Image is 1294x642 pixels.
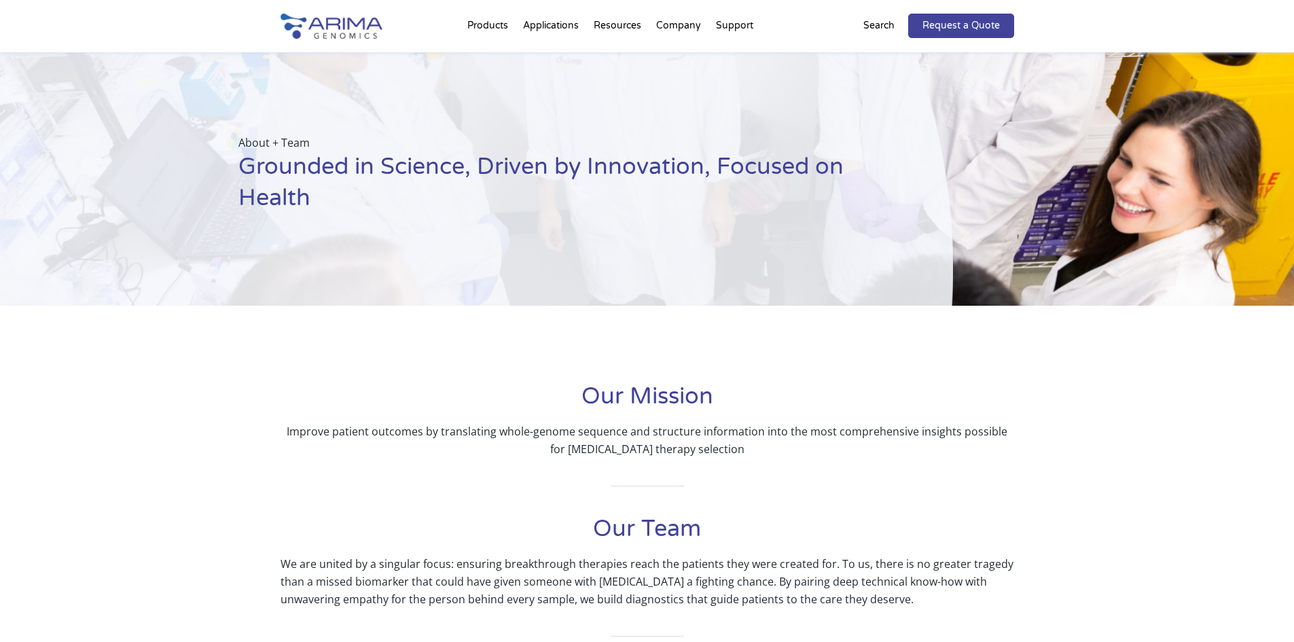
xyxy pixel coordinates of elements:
p: About + Team [238,134,885,151]
p: Improve patient outcomes by translating whole-genome sequence and structure information into the ... [281,423,1014,458]
p: We are united by a singular focus: ensuring breakthrough therapies reach the patients they were c... [281,555,1014,608]
h1: Our Mission [281,381,1014,423]
a: Request a Quote [908,14,1014,38]
h1: Our Team [281,514,1014,555]
p: Search [863,17,895,35]
h1: Grounded in Science, Driven by Innovation, Focused on Health [238,151,885,224]
img: Arima-Genomics-logo [281,14,382,39]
